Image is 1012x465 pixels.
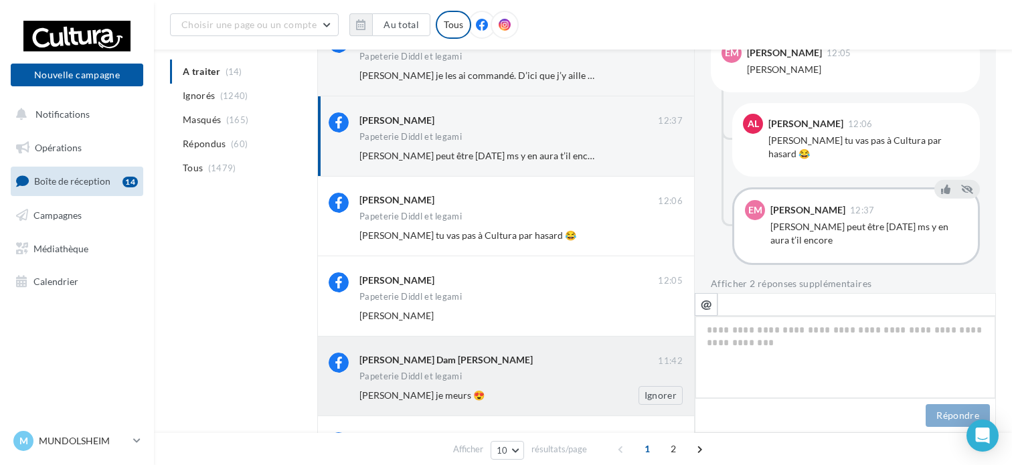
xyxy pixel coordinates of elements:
button: Ignorer [639,386,683,405]
div: [PERSON_NAME] Dam [PERSON_NAME] [359,353,533,367]
div: Papeterie Diddl et legami [359,292,462,301]
button: 10 [491,441,525,460]
span: (60) [231,138,248,149]
a: M MUNDOLSHEIM [11,428,143,454]
div: [PERSON_NAME] [747,63,969,76]
button: Afficher 2 réponses supplémentaires [711,276,871,292]
a: Boîte de réception14 [8,167,146,195]
button: Choisir une page ou un compte [170,13,339,36]
i: @ [701,298,712,310]
div: Tous [436,11,471,39]
span: Notifications [35,108,90,120]
div: Papeterie Diddl et legami [359,132,462,141]
div: [PERSON_NAME] [747,48,822,58]
button: Au total [372,13,430,36]
button: Au total [349,13,430,36]
span: 10 [497,445,508,456]
a: Médiathèque [8,235,146,263]
button: @ [695,293,718,316]
span: 12:05 [658,275,683,287]
a: Calendrier [8,268,146,296]
div: [PERSON_NAME] [768,119,843,128]
span: Opérations [35,142,82,153]
span: 12:37 [658,115,683,127]
span: Ignorés [183,89,215,102]
span: résultats/page [531,443,587,456]
div: 14 [122,177,138,187]
span: 12:37 [850,206,875,215]
span: [PERSON_NAME] [359,310,434,321]
span: M [19,434,28,448]
p: MUNDOLSHEIM [39,434,128,448]
span: 2 [663,438,684,460]
span: Masqués [183,113,221,126]
div: Papeterie Diddl et legami [359,212,462,221]
div: Papeterie Diddl et legami [359,52,462,61]
a: Opérations [8,134,146,162]
span: 11:42 [658,355,683,367]
button: Notifications [8,100,141,128]
span: Choisir une page ou un compte [181,19,317,30]
div: [PERSON_NAME] [359,274,434,287]
span: Calendrier [33,276,78,287]
span: EM [725,46,739,60]
div: [PERSON_NAME] [359,193,434,207]
span: Campagnes [33,209,82,221]
span: Boîte de réception [34,175,110,187]
span: 12:06 [658,195,683,207]
span: 12:06 [848,120,873,128]
span: [PERSON_NAME] tu vas pas à Cultura par hasard 😂 [359,229,576,241]
span: [PERSON_NAME] je meurs 😍 [359,389,485,401]
span: [PERSON_NAME] peut être [DATE] ms y en aura t’il encore [359,150,602,161]
div: [PERSON_NAME] peut être [DATE] ms y en aura t’il encore [770,220,967,247]
button: Nouvelle campagne [11,64,143,86]
span: (165) [226,114,249,125]
button: Répondre [926,404,990,427]
div: [PERSON_NAME] [770,205,845,215]
div: Open Intercom Messenger [966,420,999,452]
span: EM [748,203,762,217]
span: 1 [637,438,658,460]
div: Papeterie Diddl et legami [359,372,462,381]
span: (1240) [220,90,248,101]
span: Tous [183,161,203,175]
span: AL [748,117,759,130]
span: Afficher [453,443,483,456]
span: Médiathèque [33,242,88,254]
div: [PERSON_NAME] [359,114,434,127]
span: (1479) [208,163,236,173]
div: [PERSON_NAME] tu vas pas à Cultura par hasard 😂 [768,134,969,161]
span: [PERSON_NAME] je les ai commandé. D’ici que j’y aille y en aura plus… [359,70,651,81]
span: 12:05 [827,49,851,58]
a: Campagnes [8,201,146,229]
span: Répondus [183,137,226,151]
